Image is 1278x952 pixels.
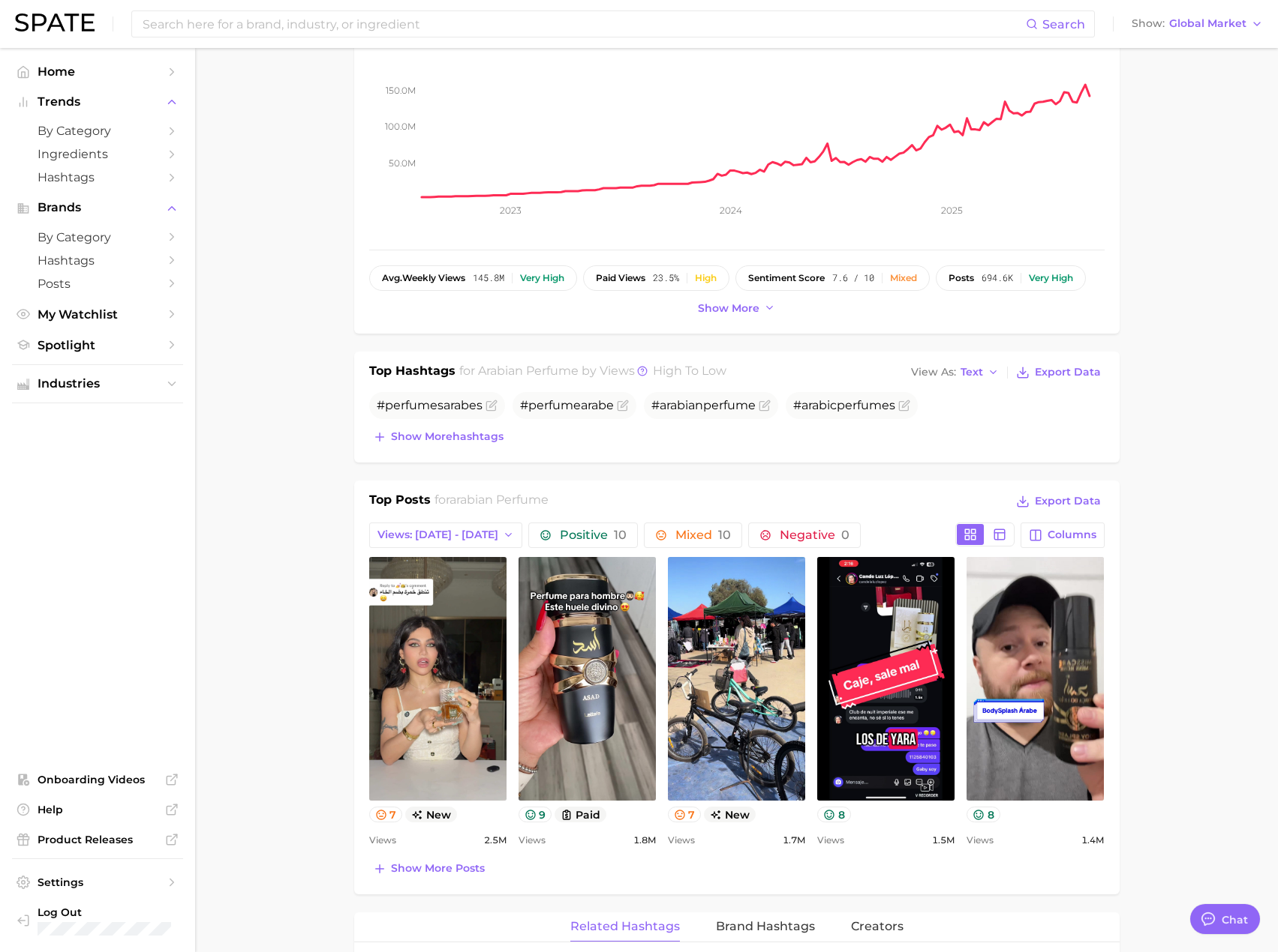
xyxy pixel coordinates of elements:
span: posts [949,273,974,283]
button: Trends [12,91,183,113]
h2: for by Views [459,362,726,383]
span: Export Data [1035,495,1101,507]
span: 0 [841,528,849,542]
button: View AsText [907,363,1003,382]
span: 7.6 / 10 [832,273,874,283]
button: 7 [369,807,403,822]
div: High [695,273,717,283]
abbr: average [382,272,402,283]
button: Flag as miscategorized or irrelevant [759,400,771,412]
span: by Category [38,124,158,138]
span: 10 [614,528,627,542]
span: by Category [38,230,158,244]
a: Hashtags [12,249,183,272]
tspan: 100.0m [385,121,416,132]
a: Spotlight [12,334,183,357]
span: Show more hashtags [391,430,504,443]
tspan: 2023 [499,205,521,216]
div: Very high [520,273,564,283]
a: Hashtags [12,166,183,189]
span: Text [961,368,983,376]
span: Show [1132,19,1165,28]
button: Show more posts [369,858,489,879]
span: View As [911,368,956,376]
div: Mixed [890,273,917,283]
span: perfume [385,398,438,412]
a: My Watchlist [12,303,183,326]
span: Export Data [1035,366,1101,379]
h2: for [435,491,549,513]
button: Industries [12,373,183,395]
button: posts694.6kVery high [936,265,1086,291]
div: Very high [1029,273,1073,283]
span: Views [817,831,844,849]
span: Brand Hashtags [716,920,815,933]
span: new [704,807,756,822]
button: Flag as miscategorized or irrelevant [898,400,910,412]
button: ShowGlobal Market [1128,14,1267,34]
a: Home [12,60,183,83]
button: Export Data [1012,362,1104,383]
span: paid views [596,273,645,283]
span: Help [38,803,158,816]
button: Show morehashtags [369,427,507,448]
button: Export Data [1012,491,1104,512]
span: 1.5m [932,831,955,849]
a: by Category [12,226,183,249]
span: Views [668,831,695,849]
span: new [405,807,457,822]
span: arabian perfume [450,492,549,507]
span: weekly views [382,273,465,283]
span: Hashtags [38,253,158,268]
a: Help [12,798,183,821]
span: Log Out [38,906,171,919]
span: Global Market [1169,19,1246,28]
span: perfume [837,398,889,412]
span: My Watchlist [38,307,158,322]
span: Settings [38,876,158,889]
span: perfume [703,398,756,412]
a: Onboarding Videos [12,768,183,791]
span: 1.4m [1081,831,1104,849]
tspan: 2025 [941,205,963,216]
span: Onboarding Videos [38,773,158,786]
span: Views [519,831,546,849]
span: 23.5% [653,273,679,283]
button: Flag as miscategorized or irrelevant [617,400,629,412]
span: Hashtags [38,170,158,184]
tspan: 50.0m [389,157,416,168]
button: 7 [668,807,702,822]
span: Columns [1048,528,1096,541]
span: Posts [38,277,158,291]
span: Spotlight [38,338,158,352]
button: paid views23.5%High [583,265,729,291]
span: 2.5m [484,831,507,849]
button: avg.weekly views145.8mVery high [369,265,577,291]
span: Creators [851,920,904,933]
h1: Top Hashtags [369,362,456,383]
span: arabian perfume [478,364,579,378]
tspan: 150.0m [386,85,416,96]
span: Views [369,831,396,849]
a: Product Releases [12,828,183,851]
span: Show more [698,302,759,315]
span: high to low [653,364,726,378]
button: Flag as miscategorized or irrelevant [486,400,498,412]
button: 8 [817,807,851,822]
span: perfume [528,398,581,412]
button: Views: [DATE] - [DATE] [369,522,523,548]
button: Columns [1021,522,1104,548]
span: Negative [780,529,849,541]
span: Home [38,64,158,79]
button: 9 [519,807,552,822]
a: by Category [12,119,183,142]
span: Mixed [675,529,731,541]
span: sentiment score [748,273,825,283]
a: Posts [12,272,183,295]
button: Show more [694,298,780,319]
span: 1.8m [633,831,656,849]
span: Product Releases [38,833,158,846]
span: Show more posts [391,862,485,875]
span: # arabe [520,398,614,412]
span: Industries [38,377,158,391]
